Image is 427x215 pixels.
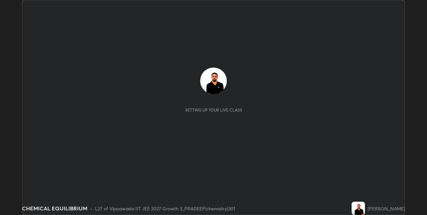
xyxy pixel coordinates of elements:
div: CHEMICAL EQUILIBRIUM [22,204,87,212]
div: [PERSON_NAME] [368,205,405,212]
img: 54072f0133da479b845f84151e36f6ec.jpg [200,68,227,94]
div: Setting up your live class [185,107,242,112]
div: L27 of Vijayawada IIT JEE 2027 Growth 3_PRADEEP(chemistry)301 [95,205,235,212]
div: • [90,205,92,212]
img: 54072f0133da479b845f84151e36f6ec.jpg [352,202,365,215]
